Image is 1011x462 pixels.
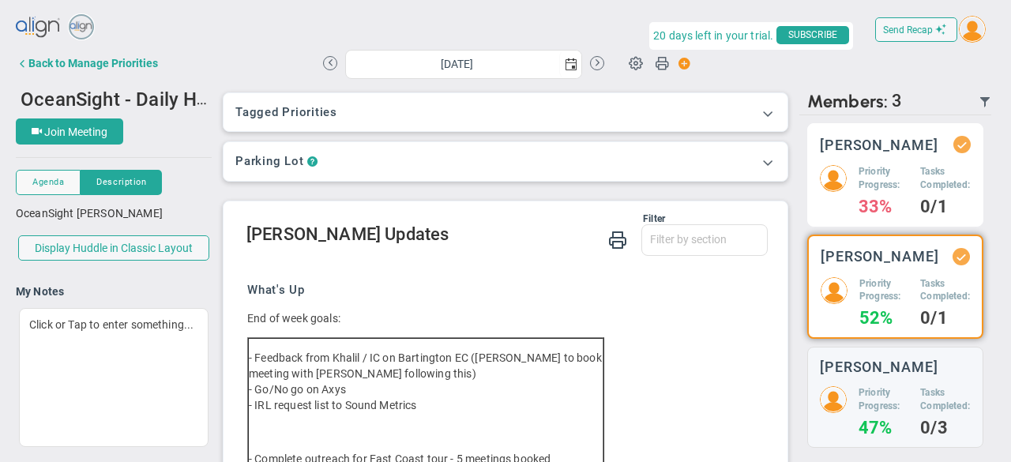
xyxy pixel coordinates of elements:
[235,105,776,119] h3: Tagged Priorities
[820,137,938,152] h3: [PERSON_NAME]
[18,235,209,261] button: Display Huddle in Classic Layout
[957,139,968,150] div: Updated Status
[16,118,123,145] button: Join Meeting
[776,26,849,44] span: SUBSCRIBE
[19,308,209,447] div: Click or Tap to enter something...
[655,55,669,77] span: Print Huddle
[821,277,848,304] img: 204746.Person.photo
[16,284,212,299] h4: My Notes
[642,225,767,254] input: Filter by section
[653,26,773,46] span: 20 days left in your trial.
[979,96,991,108] span: Filter Updated Members
[559,51,581,78] span: select
[859,277,908,304] h5: Priority Progress:
[16,170,81,195] button: Agenda
[821,249,939,264] h3: [PERSON_NAME]
[807,91,888,112] span: Members:
[820,165,847,192] img: 204747.Person.photo
[859,165,908,192] h5: Priority Progress:
[920,311,970,325] h4: 0/1
[81,170,162,195] button: Description
[621,47,651,77] span: Huddle Settings
[820,359,938,374] h3: [PERSON_NAME]
[859,311,908,325] h4: 52%
[21,86,245,111] span: OceanSight - Daily Huddle
[920,165,971,192] h5: Tasks Completed:
[247,282,756,299] h3: What's Up
[883,24,933,36] span: Send Recap
[32,175,64,189] span: Agenda
[820,386,847,413] img: 206891.Person.photo
[859,386,908,413] h5: Priority Progress:
[246,213,665,224] div: Filter
[28,57,158,69] div: Back to Manage Priorities
[875,17,957,42] button: Send Recap
[920,277,970,304] h5: Tasks Completed:
[249,350,603,413] p: - Feedback from Khalil / IC on Bartington EC ([PERSON_NAME] to book meeting with [PERSON_NAME] fo...
[920,421,971,435] h4: 0/3
[608,229,627,249] span: Print Huddle Member Updates
[247,312,340,325] google-sheets-html-origin: End of week goals:
[44,126,107,138] span: Join Meeting
[246,224,768,247] h2: [PERSON_NAME] Updates
[96,175,146,189] span: Description
[920,386,971,413] h5: Tasks Completed:
[920,200,971,214] h4: 0/1
[956,251,967,262] div: Updated Status
[16,47,158,79] button: Back to Manage Priorities
[16,207,163,220] span: OceanSight [PERSON_NAME]
[235,154,303,169] h3: Parking Lot
[16,12,62,43] img: align-logo.svg
[892,91,902,112] span: 3
[859,421,908,435] h4: 47%
[859,200,908,214] h4: 33%
[671,53,691,74] span: Action Button
[959,16,986,43] img: 204747.Person.photo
